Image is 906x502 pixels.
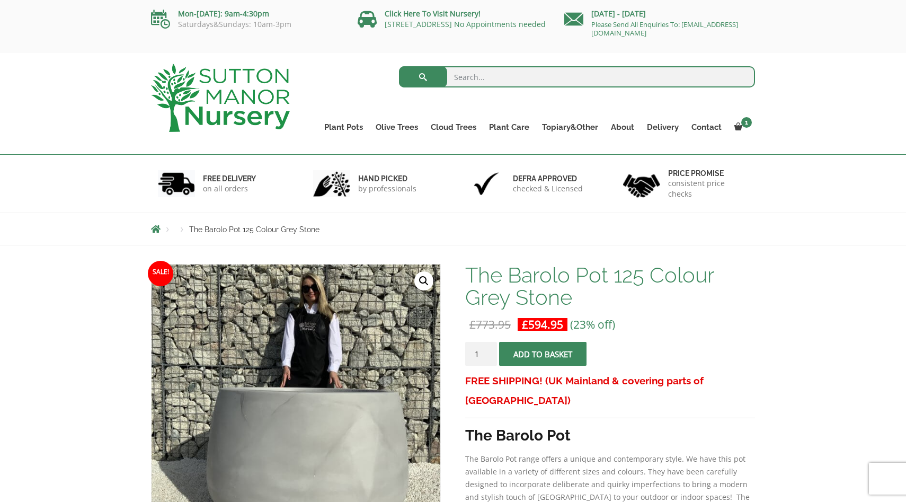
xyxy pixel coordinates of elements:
a: View full-screen image gallery [414,271,433,290]
button: Add to basket [499,342,587,366]
nav: Breadcrumbs [151,225,755,233]
p: [DATE] - [DATE] [564,7,755,20]
span: (23% off) [570,317,615,332]
img: 1.jpg [158,170,195,197]
input: Product quantity [465,342,497,366]
span: 1 [741,117,752,128]
span: The Barolo Pot 125 Colour Grey Stone [189,225,319,234]
a: 1 [728,120,755,135]
p: by professionals [358,183,416,194]
img: 2.jpg [313,170,350,197]
a: About [605,120,641,135]
a: Olive Trees [369,120,424,135]
h6: hand picked [358,174,416,183]
h1: The Barolo Pot 125 Colour Grey Stone [465,264,755,309]
bdi: 773.95 [469,317,511,332]
span: Sale! [148,261,173,286]
a: Plant Pots [318,120,369,135]
h6: FREE DELIVERY [203,174,256,183]
strong: The Barolo Pot [465,427,571,444]
h3: FREE SHIPPING! (UK Mainland & covering parts of [GEOGRAPHIC_DATA]) [465,371,755,410]
img: 4.jpg [623,168,660,200]
a: [STREET_ADDRESS] No Appointments needed [385,19,546,29]
p: on all orders [203,183,256,194]
span: £ [522,317,528,332]
img: logo [151,64,290,132]
input: Search... [399,66,756,87]
a: Topiary&Other [536,120,605,135]
a: Contact [685,120,728,135]
p: Mon-[DATE]: 9am-4:30pm [151,7,342,20]
a: Plant Care [483,120,536,135]
h6: Price promise [668,169,749,178]
p: checked & Licensed [513,183,583,194]
bdi: 594.95 [522,317,563,332]
a: Click Here To Visit Nursery! [385,8,481,19]
a: Delivery [641,120,685,135]
span: £ [469,317,476,332]
a: Cloud Trees [424,120,483,135]
p: Saturdays&Sundays: 10am-3pm [151,20,342,29]
p: consistent price checks [668,178,749,199]
a: Please Send All Enquiries To: [EMAIL_ADDRESS][DOMAIN_NAME] [591,20,738,38]
img: 3.jpg [468,170,505,197]
h6: Defra approved [513,174,583,183]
